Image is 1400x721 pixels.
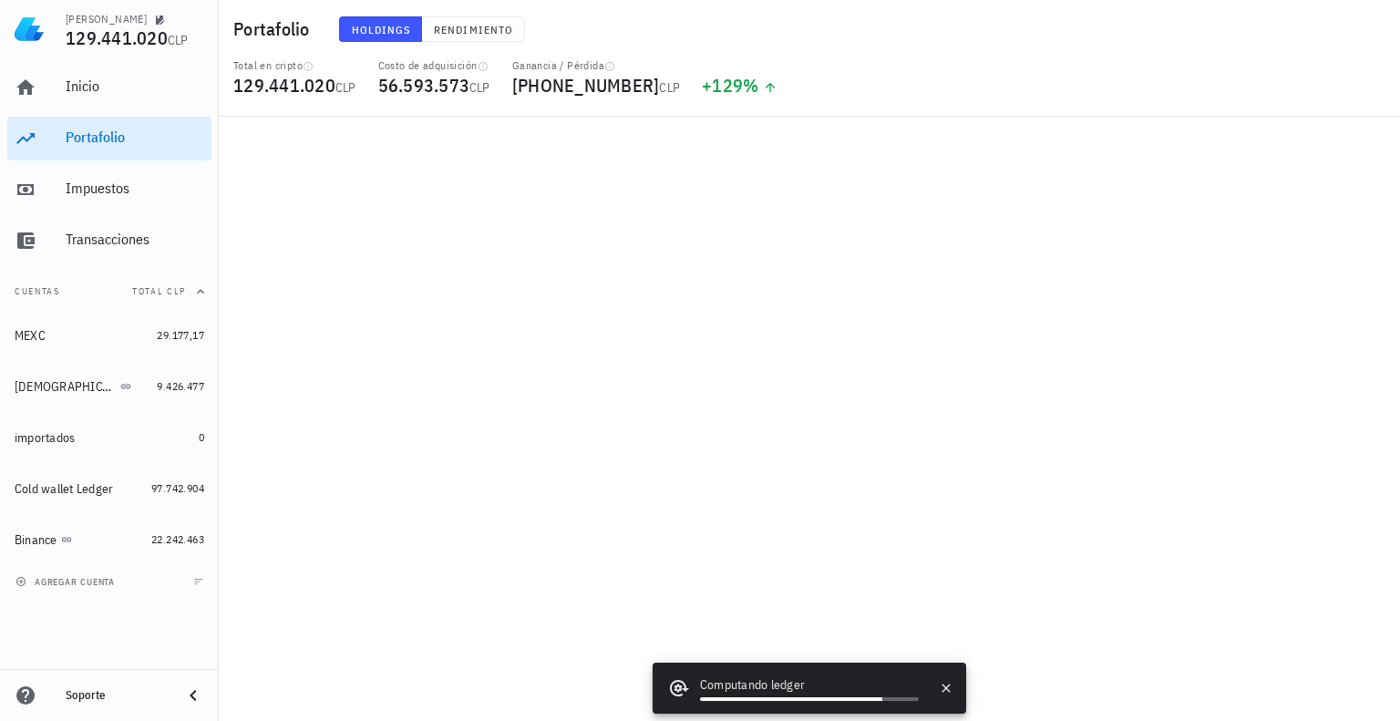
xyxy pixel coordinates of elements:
[1360,15,1389,44] div: avatar
[700,675,919,697] div: Computando ledger
[743,73,758,98] span: %
[7,416,211,459] a: importados 0
[7,365,211,408] a: [DEMOGRAPHIC_DATA] 9.426.477
[15,15,44,44] img: LedgiFi
[351,23,411,36] span: Holdings
[659,79,680,96] span: CLP
[512,73,660,98] span: [PHONE_NUMBER]
[151,481,204,495] span: 97.742.904
[7,117,211,160] a: Portafolio
[66,231,204,248] div: Transacciones
[7,66,211,109] a: Inicio
[15,379,117,395] div: [DEMOGRAPHIC_DATA]
[132,285,186,297] span: Total CLP
[66,180,204,197] div: Impuestos
[7,467,211,510] a: Cold wallet Ledger 97.742.904
[512,58,680,73] div: Ganancia / Pérdida
[335,79,356,96] span: CLP
[422,16,525,42] button: Rendimiento
[7,219,211,263] a: Transacciones
[168,32,189,48] span: CLP
[15,532,57,548] div: Binance
[7,270,211,314] button: CuentasTotal CLP
[11,572,123,591] button: agregar cuenta
[233,73,335,98] span: 129.441.020
[233,15,317,44] h1: Portafolio
[378,58,490,73] div: Costo de adquisición
[469,79,490,96] span: CLP
[199,430,204,444] span: 0
[157,328,204,342] span: 29.177,17
[66,688,168,703] div: Soporte
[151,532,204,546] span: 22.242.463
[378,73,470,98] span: 56.593.573
[66,77,204,95] div: Inicio
[339,16,423,42] button: Holdings
[66,129,204,146] div: Portafolio
[702,77,777,95] div: +129
[233,58,356,73] div: Total en cripto
[66,26,168,50] span: 129.441.020
[7,314,211,357] a: MEXC 29.177,17
[15,481,114,497] div: Cold wallet Ledger
[15,430,76,446] div: importados
[157,379,204,393] span: 9.426.477
[7,168,211,211] a: Impuestos
[15,328,46,344] div: MEXC
[7,518,211,561] a: Binance 22.242.463
[66,12,147,26] div: [PERSON_NAME]
[19,576,115,588] span: agregar cuenta
[433,23,513,36] span: Rendimiento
